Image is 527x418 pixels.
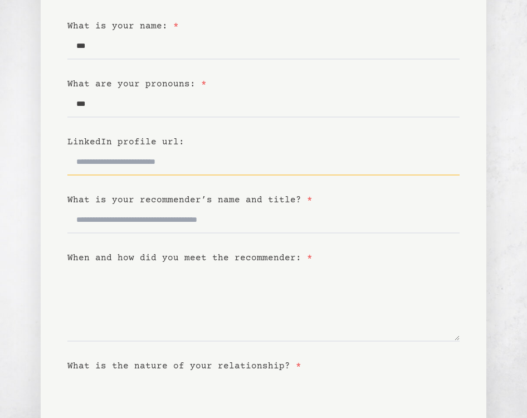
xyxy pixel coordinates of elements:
label: LinkedIn profile url: [67,137,184,147]
label: What are your pronouns: [67,79,207,89]
label: What is your recommender’s name and title? [67,195,313,205]
label: What is your name: [67,21,179,31]
label: When and how did you meet the recommender: [67,253,313,263]
label: What is the nature of your relationship? [67,361,301,371]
